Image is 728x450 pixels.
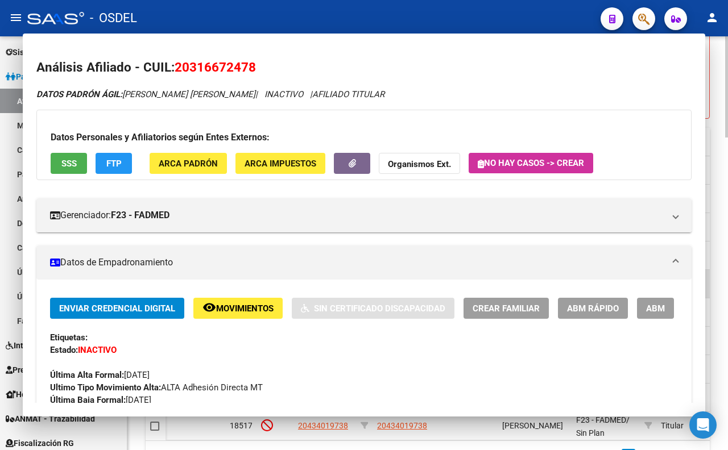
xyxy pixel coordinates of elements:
[9,11,23,24] mat-icon: menu
[59,303,175,314] span: Enviar Credencial Digital
[314,303,445,314] span: Sin Certificado Discapacidad
[478,158,584,168] span: No hay casos -> Crear
[646,303,665,314] span: ABM
[159,159,218,169] span: ARCA Padrón
[50,298,184,319] button: Enviar Credencial Digital
[111,209,169,222] strong: F23 - FADMED
[50,395,151,405] span: [DATE]
[6,364,109,376] span: Prestadores / Proveedores
[106,159,122,169] span: FTP
[96,153,132,174] button: FTP
[689,411,717,439] div: Open Intercom Messenger
[36,89,122,99] strong: DATOS PADRÓN ÁGIL:
[51,153,87,174] button: SSS
[661,421,684,430] span: Titular
[469,153,593,173] button: No hay casos -> Crear
[292,298,454,319] button: Sin Certificado Discapacidad
[388,159,451,169] strong: Organismos Ext.
[6,413,95,425] span: ANMAT - Trazabilidad
[50,332,88,343] strong: Etiquetas:
[6,339,111,352] span: Integración (discapacidad)
[637,298,674,319] button: ABM
[558,298,628,319] button: ABM Rápido
[6,46,43,59] span: Sistema
[36,89,384,99] i: | INACTIVO |
[50,370,150,380] span: [DATE]
[61,159,77,169] span: SSS
[50,382,161,393] strong: Ultimo Tipo Movimiento Alta:
[36,89,255,99] span: [PERSON_NAME] [PERSON_NAME]
[36,198,692,232] mat-expansion-panel-header: Gerenciador:F23 - FADMED
[90,6,137,31] span: - OSDEL
[50,395,126,405] strong: Última Baja Formal:
[473,303,540,314] span: Crear Familiar
[193,298,283,319] button: Movimientos
[502,421,563,430] span: [PERSON_NAME]
[50,370,124,380] strong: Última Alta Formal:
[50,256,664,269] mat-panel-title: Datos de Empadronamiento
[6,388,88,401] span: Hospitales Públicos
[379,153,460,174] button: Organismos Ext.
[245,159,316,169] span: ARCA Impuestos
[576,415,626,424] span: F23 - FADMED
[50,382,263,393] span: ALTA Adhesión Directa MT
[6,70,42,83] span: Padrón
[312,89,384,99] span: AFILIADO TITULAR
[230,421,253,430] span: 18517
[567,303,619,314] span: ABM Rápido
[175,60,256,74] span: 20316672478
[202,301,216,314] mat-icon: remove_red_eye
[235,153,325,174] button: ARCA Impuestos
[216,303,274,314] span: Movimientos
[6,437,74,449] span: Fiscalización RG
[298,421,348,430] span: 20434019738
[377,421,427,430] span: 20434019738
[705,11,719,24] mat-icon: person
[50,345,78,355] strong: Estado:
[150,153,227,174] button: ARCA Padrón
[36,245,692,280] mat-expansion-panel-header: Datos de Empadronamiento
[78,345,117,355] strong: INACTIVO
[50,209,664,222] mat-panel-title: Gerenciador:
[36,58,692,77] h2: Análisis Afiliado - CUIL:
[464,298,549,319] button: Crear Familiar
[51,131,677,144] h3: Datos Personales y Afiliatorios según Entes Externos:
